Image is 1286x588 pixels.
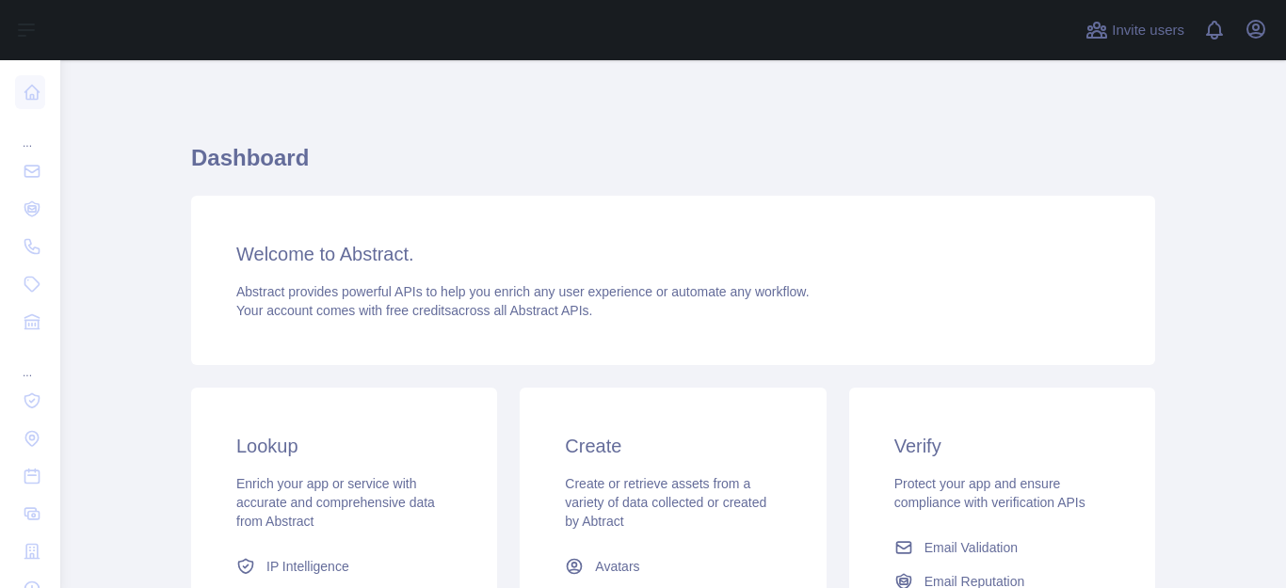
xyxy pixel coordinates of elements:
[266,557,349,576] span: IP Intelligence
[236,241,1110,267] h3: Welcome to Abstract.
[236,284,810,299] span: Abstract provides powerful APIs to help you enrich any user experience or automate any workflow.
[15,113,45,151] div: ...
[191,143,1155,188] h1: Dashboard
[894,476,1085,510] span: Protect your app and ensure compliance with verification APIs
[924,538,1018,557] span: Email Validation
[236,433,452,459] h3: Lookup
[1082,15,1188,45] button: Invite users
[565,433,780,459] h3: Create
[15,342,45,380] div: ...
[229,549,459,583] a: IP Intelligence
[236,476,435,529] span: Enrich your app or service with accurate and comprehensive data from Abstract
[565,476,766,529] span: Create or retrieve assets from a variety of data collected or created by Abtract
[236,303,592,318] span: Your account comes with across all Abstract APIs.
[1112,20,1184,41] span: Invite users
[557,549,788,583] a: Avatars
[894,433,1110,459] h3: Verify
[887,531,1117,564] a: Email Validation
[386,303,451,318] span: free credits
[595,557,639,576] span: Avatars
